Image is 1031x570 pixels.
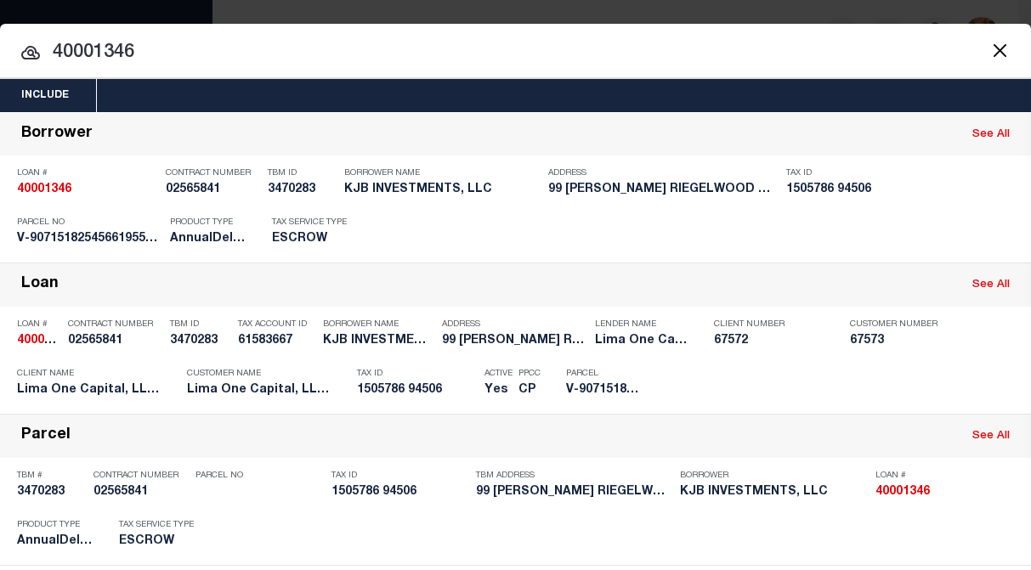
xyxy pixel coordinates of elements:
[17,485,85,499] h5: 3470283
[166,168,259,178] p: Contract Number
[17,520,93,530] p: Product Type
[21,125,93,144] div: Borrower
[68,319,161,330] p: Contract Number
[17,471,85,481] p: TBM #
[357,369,476,379] p: Tax ID
[595,334,688,348] h5: Lima One Capital, LLC - Term Po...
[972,129,1010,140] a: See All
[166,183,259,197] h5: 02565841
[548,183,778,197] h5: 99 CHRISTIAN LANE RIEGELWOOD NC...
[238,334,314,348] h5: 61583667
[680,485,867,499] h5: KJB INVESTMENTS, LLC
[344,168,540,178] p: Borrower Name
[17,383,161,398] h5: Lima One Capital, LLC - Bridge Portfolio
[170,319,229,330] p: TBM ID
[714,319,824,330] p: Client Number
[17,183,157,197] h5: 40001346
[17,183,71,195] strong: 40001346
[680,471,867,481] p: Borrower
[357,383,476,398] h5: 1505786 94506
[68,334,161,348] h5: 02565841
[268,168,336,178] p: TBM ID
[972,431,1010,442] a: See All
[238,319,314,330] p: Tax Account ID
[595,319,688,330] p: Lender Name
[484,369,513,379] p: Active
[850,319,938,330] p: Customer Number
[17,217,161,228] p: Parcel No
[17,168,157,178] p: Loan #
[187,383,331,398] h5: Lima One Capital, LLC - Term Portfolio
[875,485,952,499] h5: 40001346
[714,334,824,348] h5: 67572
[518,369,541,379] p: PPCC
[323,319,433,330] p: Borrower Name
[21,275,59,295] div: Loan
[187,369,331,379] p: Customer Name
[442,334,586,348] h5: 99 CHRISTIAN LANE RIEGELWOOD NC...
[442,319,586,330] p: Address
[119,520,195,530] p: Tax Service Type
[17,335,71,347] strong: 40001346
[21,426,71,446] div: Parcel
[195,471,323,481] p: Parcel No
[484,383,510,398] h5: Yes
[272,232,357,246] h5: ESCROW
[566,369,643,379] p: Parcel
[875,486,930,498] strong: 40001346
[566,383,643,398] h5: V-907151825456619551273
[17,369,161,379] p: Client Name
[119,534,195,549] h5: ESCROW
[17,334,59,348] h5: 40001346
[344,183,540,197] h5: KJB INVESTMENTS, LLC
[786,183,918,197] h5: 1505786 94506
[476,485,671,499] h5: 99 CHRISTIAN LANE RIEGELWOOD NC...
[323,334,433,348] h5: KJB INVESTMENTS, LLC
[17,534,93,549] h5: AnnualDelinquency,Escrow
[170,232,246,246] h5: AnnualDelinquency,Escrow
[786,168,918,178] p: Tax ID
[268,183,336,197] h5: 3470283
[989,39,1011,61] button: Close
[476,471,671,481] p: TBM Address
[875,471,952,481] p: Loan #
[272,217,357,228] p: Tax Service Type
[170,334,229,348] h5: 3470283
[17,319,59,330] p: Loan #
[17,232,161,246] h5: V-907151825456619551273
[93,485,187,499] h5: 02565841
[518,383,541,398] h5: CP
[850,334,935,348] h5: 67573
[170,217,246,228] p: Product Type
[93,471,187,481] p: Contract Number
[331,471,467,481] p: Tax ID
[972,279,1010,291] a: See All
[331,485,467,499] h5: 1505786 94506
[548,168,778,178] p: Address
